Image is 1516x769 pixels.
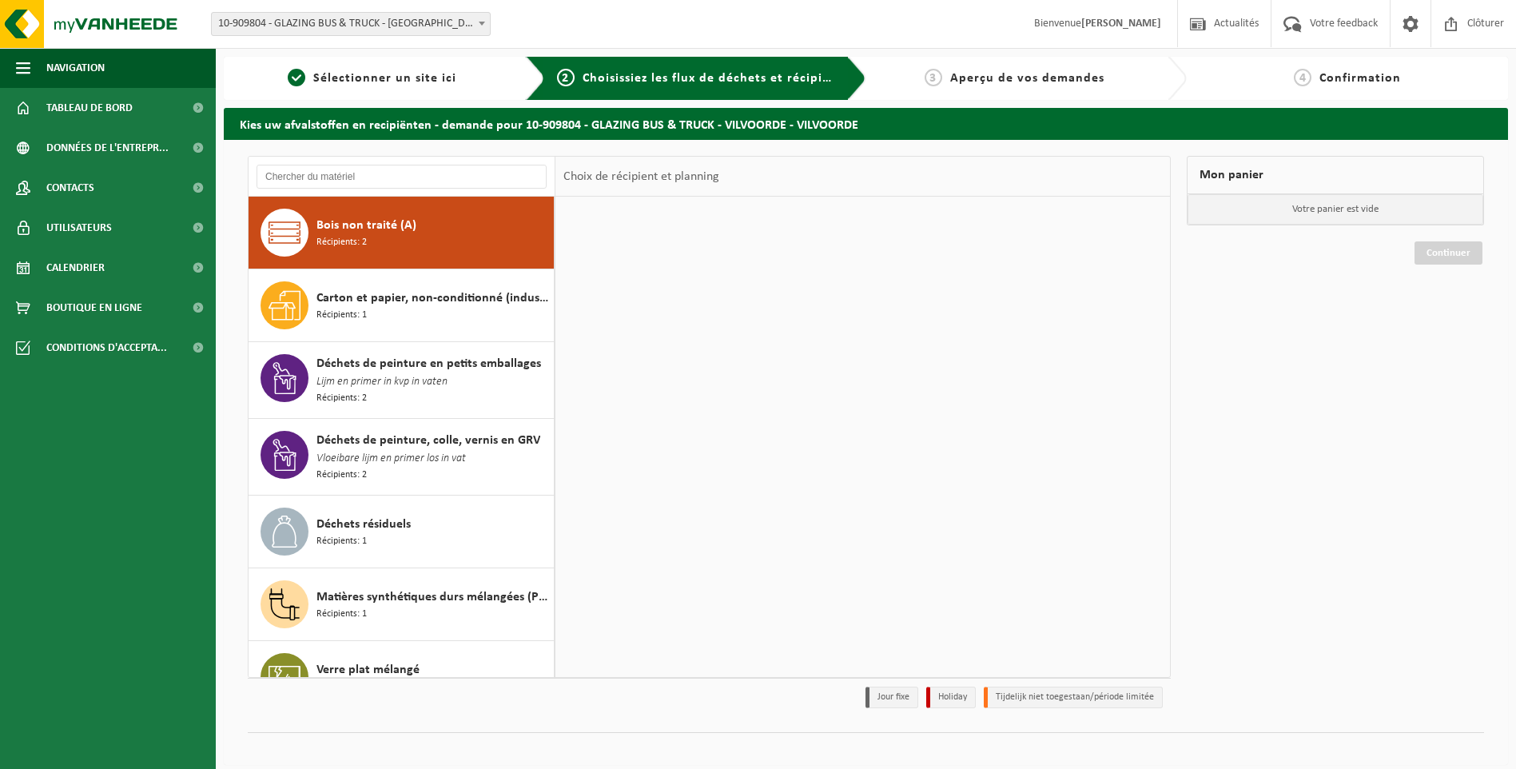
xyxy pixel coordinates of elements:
input: Chercher du matériel [257,165,547,189]
span: Carton et papier, non-conditionné (industriel) [316,289,550,308]
span: 10-909804 - GLAZING BUS & TRUCK - VILVOORDE - VILVOORDE [211,12,491,36]
span: Calendrier [46,248,105,288]
button: Déchets résiduels Récipients: 1 [249,496,555,568]
span: Récipients: 2 [316,235,367,250]
span: Confirmation [1319,72,1401,85]
button: Carton et papier, non-conditionné (industriel) Récipients: 1 [249,269,555,342]
h2: Kies uw afvalstoffen en recipiënten - demande pour 10-909804 - GLAZING BUS & TRUCK - VILVOORDE - ... [224,108,1508,139]
span: 3 [925,69,942,86]
span: Tableau de bord [46,88,133,128]
span: Contacts [46,168,94,208]
div: Mon panier [1187,156,1484,194]
span: 4 [1294,69,1311,86]
button: Verre plat mélangé [249,641,555,713]
span: Vloeibare lijm en primer los in vat [316,450,466,468]
span: 2 [557,69,575,86]
span: Aperçu de vos demandes [950,72,1104,85]
span: Conditions d'accepta... [46,328,167,368]
span: Récipients: 1 [316,308,367,323]
span: 10-909804 - GLAZING BUS & TRUCK - VILVOORDE - VILVOORDE [212,13,490,35]
li: Holiday [926,687,976,708]
div: Choix de récipient et planning [555,157,727,197]
span: Déchets de peinture en petits emballages [316,354,541,373]
li: Tijdelijk niet toegestaan/période limitée [984,687,1163,708]
span: Récipients: 1 [316,534,367,549]
span: Bois non traité (A) [316,216,416,235]
p: Votre panier est vide [1188,194,1483,225]
span: Boutique en ligne [46,288,142,328]
span: Déchets résiduels [316,515,411,534]
span: Données de l'entrepr... [46,128,169,168]
a: Continuer [1415,241,1482,265]
span: Verre plat mélangé [316,660,420,679]
span: Lijm en primer in kvp in vaten [316,373,448,391]
button: Déchets de peinture, colle, vernis en GRV Vloeibare lijm en primer los in vat Récipients: 2 [249,419,555,496]
button: Matières synthétiques durs mélangées (PE, PP et PVC), recyclables (industriel) Récipients: 1 [249,568,555,641]
span: Matières synthétiques durs mélangées (PE, PP et PVC), recyclables (industriel) [316,588,550,607]
span: Récipients: 2 [316,468,367,483]
span: Déchets de peinture, colle, vernis en GRV [316,431,540,450]
a: 1Sélectionner un site ici [232,69,513,88]
span: 1 [288,69,305,86]
span: Récipients: 2 [316,391,367,406]
strong: [PERSON_NAME] [1081,18,1161,30]
span: Sélectionner un site ici [313,72,456,85]
button: Bois non traité (A) Récipients: 2 [249,197,555,269]
span: Utilisateurs [46,208,112,248]
li: Jour fixe [865,687,918,708]
span: Récipients: 1 [316,607,367,622]
button: Déchets de peinture en petits emballages Lijm en primer in kvp in vaten Récipients: 2 [249,342,555,419]
span: Choisissiez les flux de déchets et récipients [583,72,849,85]
span: Navigation [46,48,105,88]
